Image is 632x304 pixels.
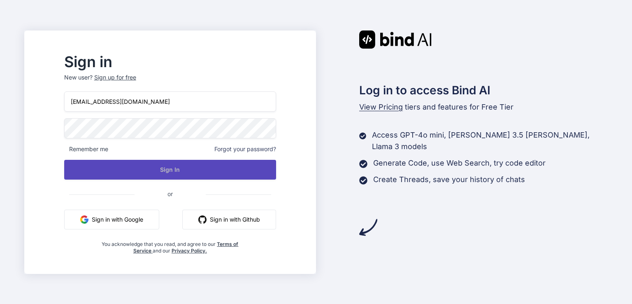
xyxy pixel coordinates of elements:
span: or [135,184,206,204]
p: Generate Code, use Web Search, try code editor [373,157,546,169]
img: github [198,215,207,224]
img: google [80,215,88,224]
p: New user? [64,73,276,91]
button: Sign In [64,160,276,180]
button: Sign in with Google [64,210,159,229]
img: arrow [359,218,377,236]
input: Login or Email [64,91,276,112]
p: Access GPT-4o mini, [PERSON_NAME] 3.5 [PERSON_NAME], Llama 3 models [372,129,608,152]
p: Create Threads, save your history of chats [373,174,525,185]
h2: Sign in [64,55,276,68]
div: You acknowledge that you read, and agree to our and our [100,236,241,254]
a: Terms of Service [133,241,239,254]
div: Sign up for free [94,73,136,82]
a: Privacy Policy. [172,248,207,254]
h2: Log in to access Bind AI [359,82,608,99]
p: tiers and features for Free Tier [359,101,608,113]
span: Remember me [64,145,108,153]
img: Bind AI logo [359,30,432,49]
button: Sign in with Github [182,210,276,229]
span: Forgot your password? [214,145,276,153]
span: View Pricing [359,103,403,111]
